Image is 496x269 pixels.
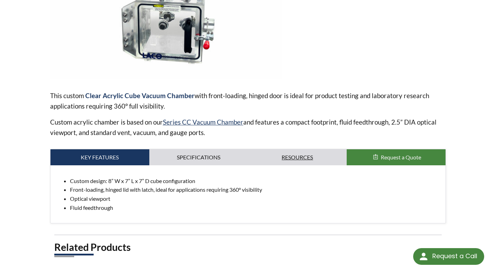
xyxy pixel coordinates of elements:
li: Fluid feedthrough [70,203,440,212]
span: Request a Quote [381,154,421,160]
a: Key Features [50,149,149,165]
a: Resources [248,149,347,165]
button: Request a Quote [347,149,446,165]
li: Custom design: 8” W x 7” L x 7” D cube configuration [70,176,440,185]
li: Optical viewport [70,194,440,203]
h2: Related Products [54,241,442,254]
img: round button [418,251,429,262]
strong: Clear Acrylic Cube Vacuum Chamber [85,92,195,100]
div: Request a Call [432,248,477,264]
li: Front-loading, hinged lid with latch, ideal for applications requiring 360° visibility [70,185,440,194]
div: Request a Call [413,248,484,265]
p: Custom acrylic chamber is based on our and features a compact footprint, fluid feedthrough, 2.5” ... [50,117,446,138]
a: Series CC Vacuum Chamber [163,118,243,126]
p: This custom with front-loading, hinged door is ideal for product testing and laboratory research ... [50,90,446,111]
a: Specifications [149,149,248,165]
